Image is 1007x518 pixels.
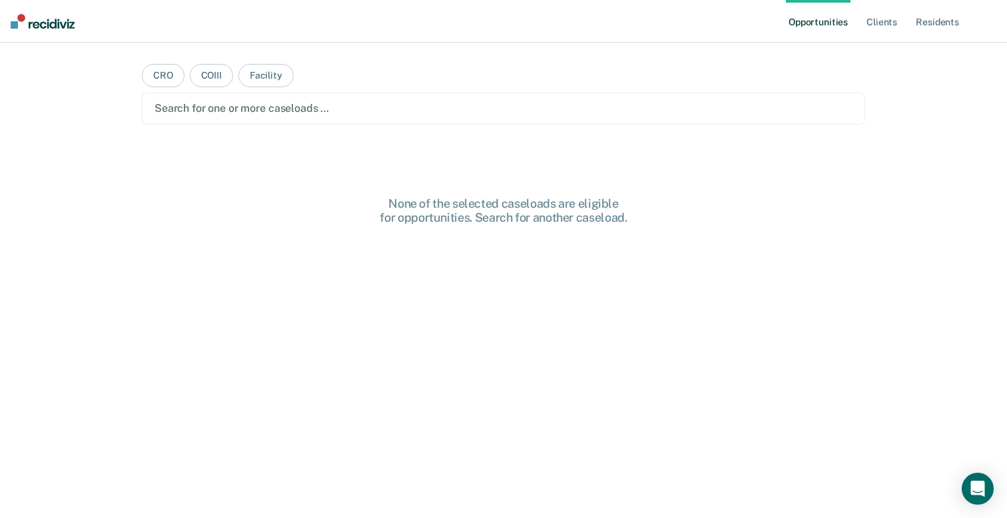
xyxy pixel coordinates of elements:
div: None of the selected caseloads are eligible for opportunities. Search for another caseload. [290,196,717,225]
div: Open Intercom Messenger [962,473,994,505]
img: Recidiviz [11,14,75,29]
button: COIII [190,64,233,87]
button: CRO [142,64,184,87]
button: Facility [238,64,294,87]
